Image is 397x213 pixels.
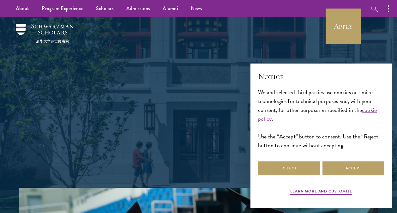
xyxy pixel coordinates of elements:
div: We and selected third parties use cookies or similar technologies for technical purposes and, wit... [258,88,384,150]
a: cookie policy [258,106,377,123]
button: Accept [322,161,384,175]
button: Reject [258,161,320,175]
button: Learn more and customize [290,188,352,196]
img: Schwarzman Scholars [16,24,74,43]
a: Apply [326,9,361,44]
h2: Notice [258,71,384,82]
